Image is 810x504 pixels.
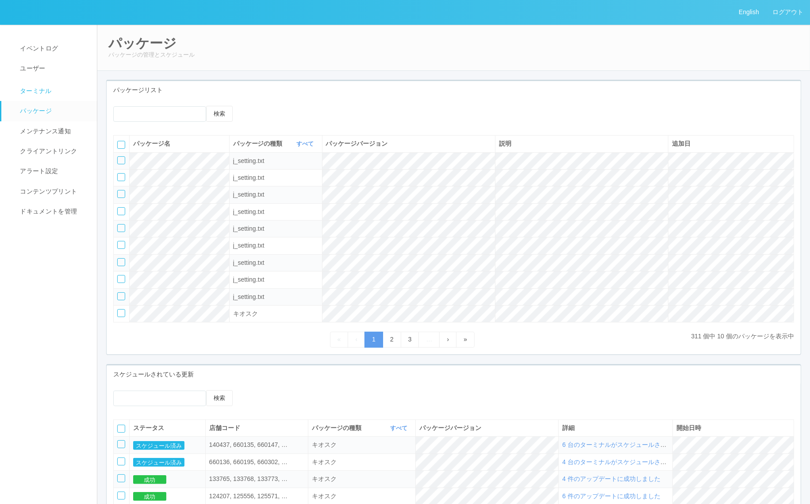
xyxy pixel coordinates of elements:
span: パッケージの種類 [233,139,285,148]
button: スケジュール済み [133,458,184,467]
button: 検索 [206,106,233,122]
div: 4 件のアップデートに成功しました [562,474,669,484]
div: 詳細 [562,423,669,433]
span: クライアントリンク [18,147,77,155]
button: 成功 [133,475,166,484]
span: コンテンツプリント [18,188,77,195]
span: ステータス [133,424,164,431]
div: 成功 [133,492,202,501]
button: すべて [388,424,412,433]
div: ksdpackage.tablefilter.kiosk [233,309,319,318]
h2: パッケージ [108,36,799,50]
span: パッケージバージョン [419,424,481,431]
span: パッケージ [18,107,52,114]
a: Last [456,332,475,347]
span: メンテナンス通知 [18,128,71,135]
div: スケジュールされている更新 [107,365,801,384]
div: ksdpackage.tablefilter.jsetting [233,156,319,166]
button: 検索 [206,390,233,406]
div: 133765,133768,133773,133775 [209,474,289,484]
span: ドキュメントを管理 [18,208,77,215]
div: ksdpackage.tablefilter.jsetting [233,207,319,217]
a: すべて [297,140,316,147]
div: 4 台のターミナルがスケジュールされました [562,457,669,467]
div: ksdpackage.tablefilter.kiosk [312,492,412,501]
span: 4 台のターミナルがスケジュールされました [562,458,685,465]
span: ターミナル [18,87,52,94]
a: ターミナル [1,79,105,101]
a: 3 [401,332,419,347]
span: パッケージの種類 [312,423,364,433]
button: 成功 [133,492,166,501]
div: ksdpackage.tablefilter.jsetting [233,241,319,250]
div: 140437,660135,660147,660158,660170,660193 [209,440,289,450]
div: ksdpackage.tablefilter.kiosk [312,474,412,484]
span: 追加日 [672,140,691,147]
div: ksdpackage.tablefilter.jsetting [233,173,319,182]
a: ドキュメントを管理 [1,202,105,221]
div: パッケージリスト [107,81,801,99]
div: ksdpackage.tablefilter.jsetting [233,258,319,268]
span: ユーザー [18,65,45,72]
span: パッケージバージョン [326,140,388,147]
a: クライアントリンク [1,141,105,161]
div: スケジュール済み [133,457,202,467]
div: ksdpackage.tablefilter.jsetting [233,224,319,233]
span: 6 件のアップデートに成功しました [562,492,660,500]
a: すべて [390,425,410,431]
a: Next [439,332,457,347]
div: 660136,660195,660302,660306 [209,457,289,467]
a: パッケージ [1,101,105,121]
div: 6 件のアップデートに成功しました [562,492,669,501]
span: 6 台のターミナルがスケジュールされました [562,441,685,448]
a: ユーザー [1,58,105,78]
div: ksdpackage.tablefilter.jsetting [233,292,319,302]
p: 311 個中 10 個のパッケージを表示中 [691,332,794,341]
button: すべて [295,140,319,148]
a: 1 [365,332,383,347]
a: 2 [383,332,401,347]
a: メンテナンス通知 [1,121,105,141]
a: コンテンツプリント [1,182,105,202]
button: スケジュール済み [133,441,184,450]
span: Last [464,336,467,343]
div: ksdpackage.tablefilter.kiosk [312,457,412,467]
p: パッケージの管理とスケジュール [108,50,799,59]
span: 開始日時 [676,424,701,431]
div: スケジュール済み [133,440,202,450]
span: Next [447,336,449,343]
div: 6 台のターミナルがスケジュールされました [562,440,669,450]
div: ksdpackage.tablefilter.jsetting [233,190,319,199]
div: 説明 [499,139,664,148]
div: 店舗コード [209,423,304,433]
span: パッケージ名 [133,140,170,147]
div: 124207,125556,125571,126187,126206,126216 [209,492,289,501]
div: 成功 [133,474,202,484]
span: アラート設定 [18,167,58,174]
a: アラート設定 [1,161,105,181]
span: イベントログ [18,45,58,52]
a: イベントログ [1,39,105,58]
div: ksdpackage.tablefilter.jsetting [233,275,319,284]
div: ksdpackage.tablefilter.kiosk [312,440,412,450]
span: 4 件のアップデートに成功しました [562,475,660,482]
